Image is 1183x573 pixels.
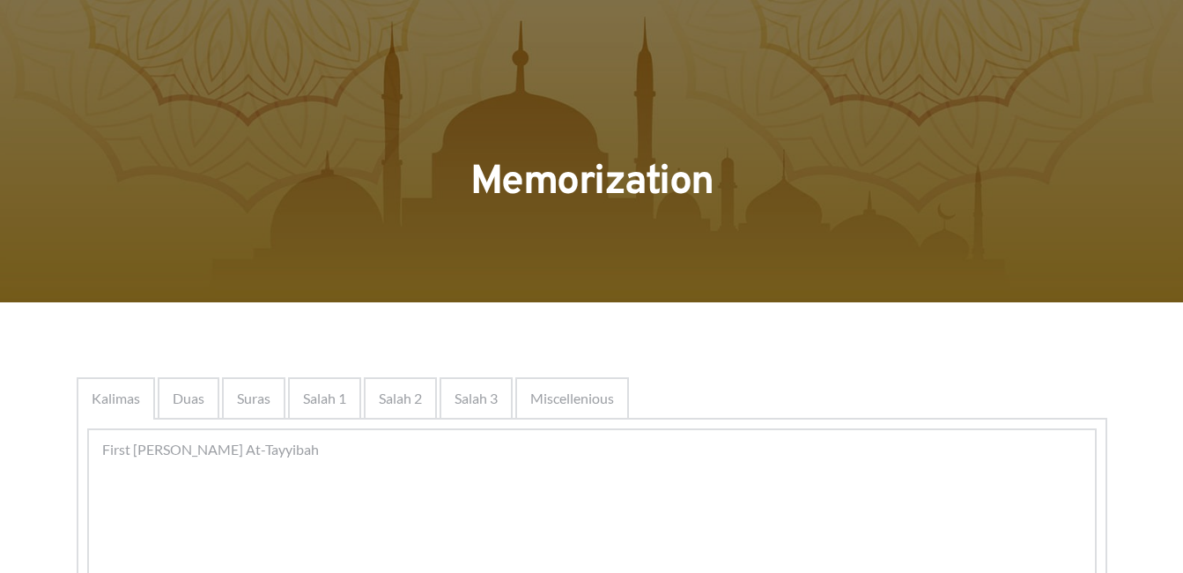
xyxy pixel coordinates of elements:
span: Salah 1 [303,388,346,409]
span: Miscellenious [530,388,614,409]
span: Duas [173,388,204,409]
span: Suras [237,388,270,409]
span: Salah 3 [455,388,498,409]
span: First [PERSON_NAME] At-Tayyibah [102,439,319,460]
span: Salah 2 [379,388,422,409]
span: Kalimas [92,388,140,409]
span: Memorization [470,157,713,209]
